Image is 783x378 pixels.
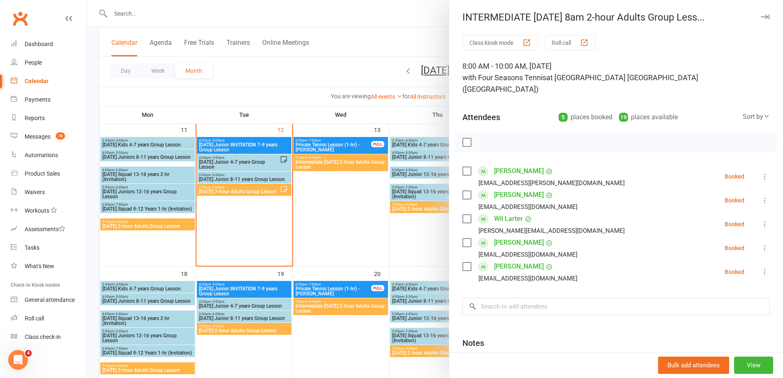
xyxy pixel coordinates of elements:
[494,236,544,249] a: [PERSON_NAME]
[725,174,744,179] div: Booked
[462,35,538,50] button: Class kiosk mode
[462,351,770,361] div: Add notes for this class / appointment below
[25,152,58,158] div: Automations
[494,212,523,225] a: Wil Larter
[494,188,544,202] a: [PERSON_NAME]
[25,96,51,103] div: Payments
[658,357,729,374] button: Bulk add attendees
[25,263,54,269] div: What's New
[11,35,87,53] a: Dashboard
[25,334,61,340] div: Class check-in
[462,111,500,123] div: Attendees
[478,225,625,236] div: [PERSON_NAME][EMAIL_ADDRESS][DOMAIN_NAME]
[11,146,87,165] a: Automations
[11,291,87,309] a: General attendance kiosk mode
[25,189,45,195] div: Waivers
[11,257,87,276] a: What's New
[449,12,783,23] div: INTERMEDIATE [DATE] 8am 2-hour Adults Group Less...
[11,309,87,328] a: Roll call
[25,133,51,140] div: Messages
[462,337,484,349] div: Notes
[478,202,577,212] div: [EMAIL_ADDRESS][DOMAIN_NAME]
[462,73,698,93] span: at [GEOGRAPHIC_DATA] [GEOGRAPHIC_DATA] ([GEOGRAPHIC_DATA])
[11,239,87,257] a: Tasks
[25,244,39,251] div: Tasks
[462,60,770,95] div: 8:00 AM - 10:00 AM, [DATE]
[56,132,65,139] span: 78
[494,260,544,273] a: [PERSON_NAME]
[25,297,75,303] div: General attendance
[25,78,49,84] div: Calendar
[25,350,32,357] span: 4
[11,72,87,90] a: Calendar
[478,273,577,284] div: [EMAIL_ADDRESS][DOMAIN_NAME]
[11,183,87,202] a: Waivers
[25,59,42,66] div: People
[545,35,596,50] button: Roll call
[10,8,30,29] a: Clubworx
[25,226,65,232] div: Assessments
[8,350,28,370] iframe: Intercom live chat
[25,41,53,47] div: Dashboard
[11,53,87,72] a: People
[725,245,744,251] div: Booked
[734,357,773,374] button: View
[619,111,678,123] div: places available
[619,113,628,122] div: 19
[559,111,612,123] div: places booked
[478,178,625,188] div: [EMAIL_ADDRESS][PERSON_NAME][DOMAIN_NAME]
[725,221,744,227] div: Booked
[11,202,87,220] a: Workouts
[11,165,87,183] a: Product Sales
[478,249,577,260] div: [EMAIL_ADDRESS][DOMAIN_NAME]
[25,207,49,214] div: Workouts
[25,315,44,322] div: Roll call
[11,220,87,239] a: Assessments
[462,73,546,82] span: with Four Seasons Tennis
[725,197,744,203] div: Booked
[725,269,744,275] div: Booked
[25,170,60,177] div: Product Sales
[25,115,45,121] div: Reports
[11,90,87,109] a: Payments
[559,113,568,122] div: 5
[743,111,770,122] div: Sort by
[494,165,544,178] a: [PERSON_NAME]
[11,128,87,146] a: Messages 78
[462,298,770,315] input: Search to add attendees
[11,328,87,346] a: Class kiosk mode
[11,109,87,128] a: Reports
